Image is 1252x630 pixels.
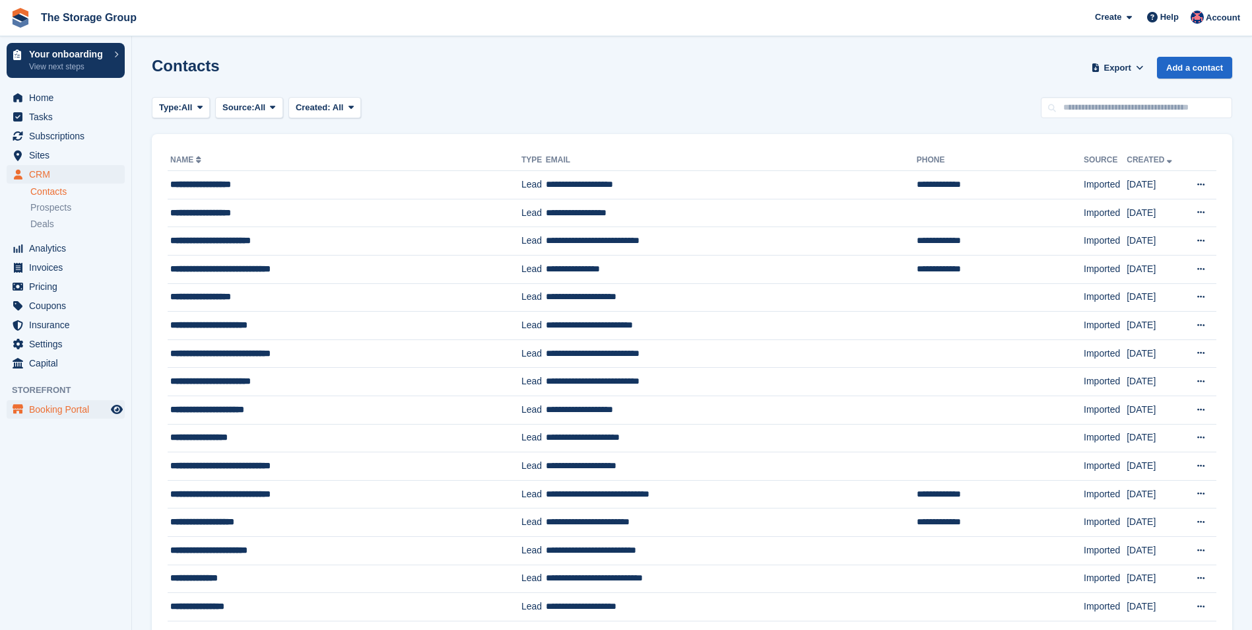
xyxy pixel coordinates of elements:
span: Source: [222,101,254,114]
a: menu [7,400,125,419]
a: Your onboarding View next steps [7,43,125,78]
button: Source: All [215,97,283,119]
td: Lead [521,312,546,340]
a: Prospects [30,201,125,215]
td: Lead [521,593,546,621]
p: Your onboarding [29,50,108,59]
td: Lead [521,255,546,283]
td: Lead [521,339,546,368]
span: Account [1206,11,1240,24]
img: Tony Bannon [1191,11,1204,24]
a: menu [7,146,125,164]
td: Imported [1084,227,1127,256]
span: Coupons [29,297,108,315]
td: [DATE] [1127,593,1183,621]
td: Lead [521,171,546,199]
td: [DATE] [1127,199,1183,227]
td: Imported [1084,424,1127,452]
a: menu [7,277,125,296]
td: Imported [1084,593,1127,621]
span: Invoices [29,258,108,277]
p: View next steps [29,61,108,73]
td: Lead [521,480,546,508]
a: menu [7,108,125,126]
td: Lead [521,508,546,537]
a: Preview store [109,402,125,417]
a: Created [1127,155,1175,164]
img: stora-icon-8386f47178a22dfd0bd8f6a31ec36ba5ce8667c1dd55bd0f319d3a0aa187defe.svg [11,8,30,28]
td: Imported [1084,536,1127,565]
td: [DATE] [1127,368,1183,396]
td: Imported [1084,171,1127,199]
span: Pricing [29,277,108,296]
a: Add a contact [1157,57,1232,79]
td: Imported [1084,283,1127,312]
a: menu [7,165,125,184]
td: Imported [1084,368,1127,396]
td: Imported [1084,508,1127,537]
span: All [255,101,266,114]
a: Contacts [30,186,125,198]
span: Home [29,88,108,107]
span: Help [1160,11,1179,24]
span: All [181,101,193,114]
td: Imported [1084,452,1127,481]
span: Sites [29,146,108,164]
button: Created: All [288,97,361,119]
td: Lead [521,452,546,481]
td: Imported [1084,199,1127,227]
td: Lead [521,227,546,256]
td: [DATE] [1127,339,1183,368]
span: Type: [159,101,181,114]
th: Type [521,150,546,171]
td: Lead [521,368,546,396]
td: [DATE] [1127,424,1183,452]
th: Source [1084,150,1127,171]
span: Prospects [30,201,71,214]
td: Lead [521,536,546,565]
span: Booking Portal [29,400,108,419]
span: All [333,102,344,112]
a: menu [7,297,125,315]
span: Create [1095,11,1121,24]
th: Email [546,150,917,171]
span: Tasks [29,108,108,126]
span: Export [1104,61,1131,75]
td: [DATE] [1127,452,1183,481]
td: [DATE] [1127,565,1183,593]
td: [DATE] [1127,283,1183,312]
span: Deals [30,218,54,230]
td: Imported [1084,255,1127,283]
td: [DATE] [1127,227,1183,256]
td: Imported [1084,480,1127,508]
span: Insurance [29,316,108,334]
a: menu [7,88,125,107]
td: Lead [521,424,546,452]
a: menu [7,258,125,277]
span: Analytics [29,239,108,258]
td: Lead [521,283,546,312]
th: Phone [917,150,1084,171]
span: Created: [296,102,331,112]
td: [DATE] [1127,312,1183,340]
td: [DATE] [1127,255,1183,283]
a: menu [7,316,125,334]
a: menu [7,354,125,372]
button: Export [1088,57,1146,79]
td: [DATE] [1127,508,1183,537]
td: Imported [1084,339,1127,368]
td: Imported [1084,396,1127,424]
h1: Contacts [152,57,220,75]
td: [DATE] [1127,171,1183,199]
a: menu [7,127,125,145]
td: Lead [521,396,546,424]
a: Deals [30,217,125,231]
td: Imported [1084,565,1127,593]
td: [DATE] [1127,396,1183,424]
span: Capital [29,354,108,372]
td: [DATE] [1127,480,1183,508]
a: menu [7,335,125,353]
td: Lead [521,565,546,593]
td: Imported [1084,312,1127,340]
a: The Storage Group [36,7,142,28]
